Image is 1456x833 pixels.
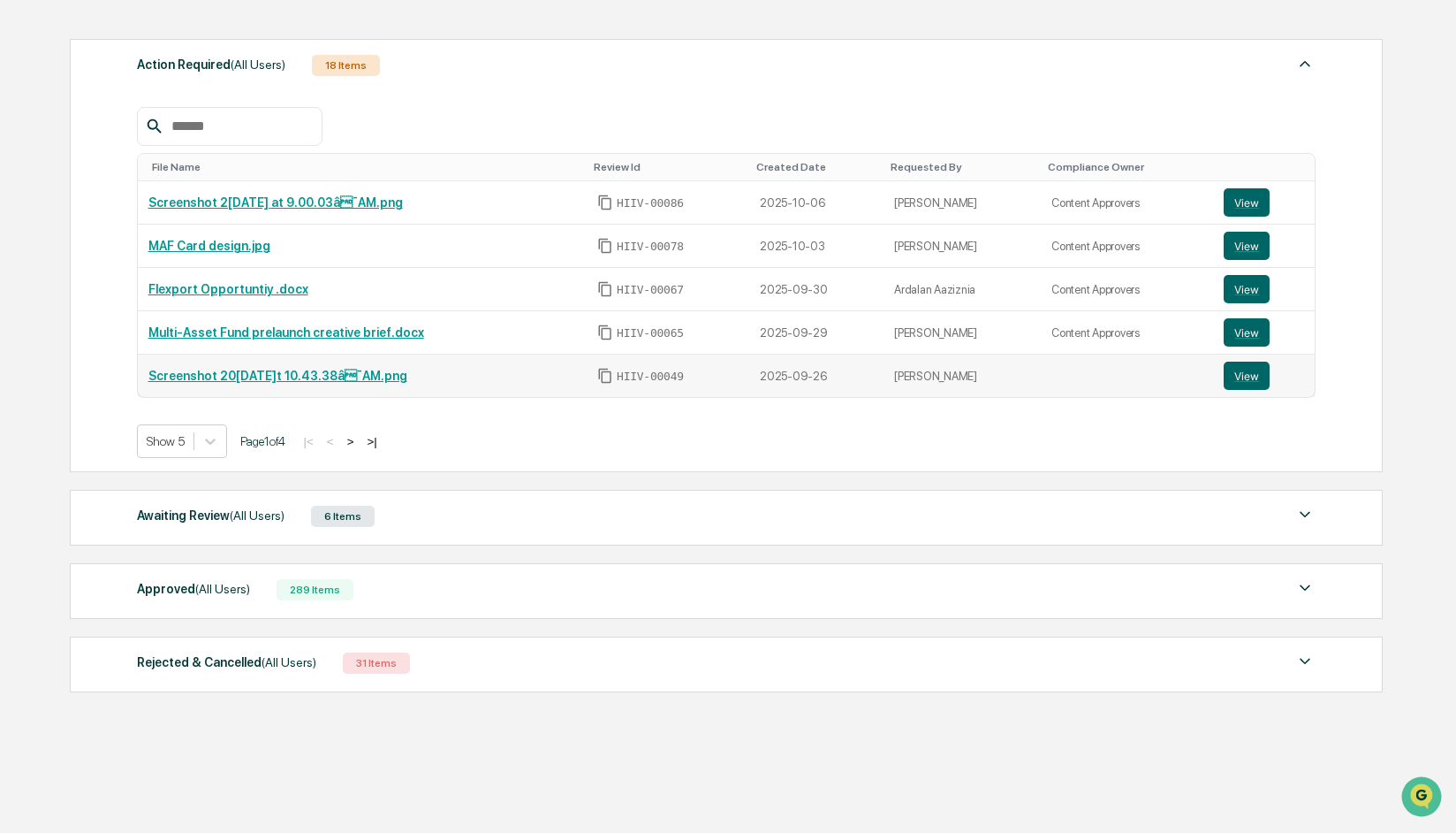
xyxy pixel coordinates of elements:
span: HIIV-00067 [617,283,684,297]
td: Content Approvers [1041,181,1213,225]
td: 2025-10-06 [749,181,883,225]
img: caret [1294,53,1316,74]
div: Toggle SortBy [152,161,580,173]
span: Pylon [176,300,214,313]
div: 31 Items [343,653,410,674]
button: Start new chat [300,141,322,162]
a: Flexport Opportuntiy .docx [148,282,308,296]
button: > [342,434,360,449]
div: Rejected & Cancelled [137,651,316,674]
div: 🖐️ [18,225,32,239]
div: Toggle SortBy [594,161,742,173]
span: Copy Id [597,325,613,340]
td: Content Approvers [1041,225,1213,268]
td: Ardalan Aaziznia [883,268,1041,311]
td: 2025-09-26 [749,355,883,397]
span: Copy Id [597,238,613,254]
a: View [1224,232,1304,260]
span: Copy Id [597,368,613,384]
a: View [1224,362,1304,390]
span: HIIV-00086 [617,196,684,210]
div: Toggle SortBy [1048,161,1206,173]
span: Data Lookup [35,256,111,274]
a: Screenshot 2[DATE] at 9.00.03â¯AM.png [148,195,403,210]
div: 6 Items [311,506,375,527]
a: 🔎Data Lookup [11,249,118,281]
img: caret [1294,504,1316,525]
div: Toggle SortBy [891,161,1034,173]
span: Attestations [146,223,219,241]
span: Copy Id [597,281,613,297]
span: HIIV-00049 [617,370,684,384]
div: 289 Items [277,579,353,600]
td: 2025-09-29 [749,311,883,355]
div: Start new chat [60,135,290,153]
td: [PERSON_NAME] [883,311,1041,355]
a: 🗄️Attestations [121,216,226,248]
a: View [1224,188,1304,217]
td: 2025-09-30 [749,268,883,311]
span: Preclearance [35,223,114,241]
td: Content Approvers [1041,268,1213,311]
span: HIIV-00065 [617,326,684,340]
td: 2025-10-03 [749,225,883,268]
div: 🔎 [18,258,32,272]
button: View [1224,362,1270,390]
span: (All Users) [231,57,285,72]
a: MAF Card design.jpg [148,239,270,253]
a: Multi-Asset Fund prelaunch creative brief.docx [148,325,424,340]
button: < [322,434,339,449]
span: Copy Id [597,195,613,210]
td: [PERSON_NAME] [883,355,1041,397]
span: (All Users) [230,508,284,523]
iframe: Open customer support [1399,775,1447,822]
div: 18 Items [312,55,380,76]
div: Awaiting Review [137,504,284,527]
img: caret [1294,577,1316,599]
p: How can we help? [18,37,322,65]
button: View [1224,318,1270,347]
a: 🖐️Preclearance [11,216,121,248]
a: Powered byPylon [125,299,214,313]
div: We're available if you need us! [60,153,224,167]
button: View [1224,275,1270,303]
td: [PERSON_NAME] [883,225,1041,268]
img: caret [1294,651,1316,672]
span: (All Users) [195,582,250,596]
button: |< [299,434,319,449]
img: 1746055101610-c473b297-6a78-478c-a979-82029cc54cd1 [18,135,49,167]
td: Content Approvers [1041,311,1213,355]
span: Page 1 of 4 [240,434,285,448]
button: >| [361,434,382,449]
span: (All Users) [262,655,316,669]
div: 🗄️ [128,225,142,239]
button: View [1224,188,1270,217]
a: View [1224,275,1304,303]
button: View [1224,232,1270,260]
td: [PERSON_NAME] [883,181,1041,225]
div: Toggle SortBy [1227,161,1308,173]
div: Toggle SortBy [756,161,876,173]
a: Screenshot 20[DATE]t 10.43.38â¯AM.png [148,369,407,383]
span: HIIV-00078 [617,240,684,254]
div: Action Required [137,53,285,76]
div: Approved [137,577,250,600]
a: View [1224,318,1304,347]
